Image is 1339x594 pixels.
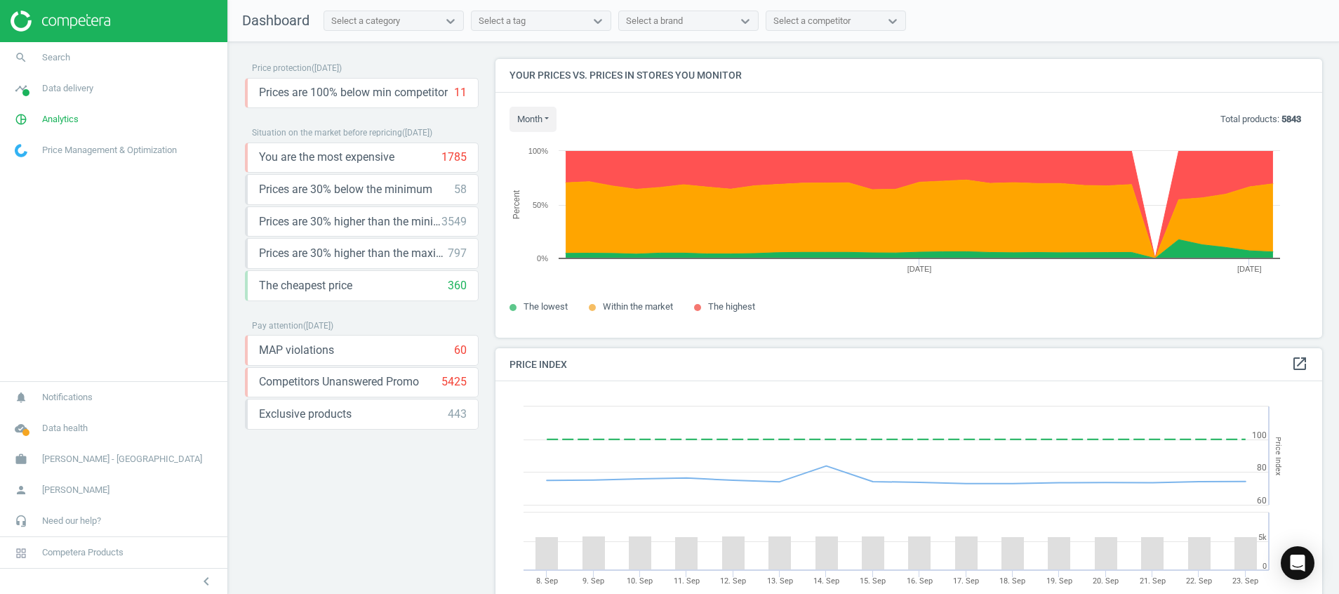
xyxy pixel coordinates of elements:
[1232,576,1258,586] tspan: 23. Sep
[1186,576,1212,586] tspan: 22. Sep
[860,576,886,586] tspan: 15. Sep
[42,546,124,559] span: Competera Products
[252,63,312,73] span: Price protection
[441,374,467,390] div: 5425
[495,348,1322,381] h4: Price Index
[509,107,557,132] button: month
[42,391,93,404] span: Notifications
[448,407,467,422] div: 443
[603,301,673,312] span: Within the market
[533,201,548,209] text: 50%
[512,190,521,219] tspan: Percent
[441,214,467,230] div: 3549
[674,576,700,586] tspan: 11. Sep
[448,246,467,261] div: 797
[773,15,851,27] div: Select a competitor
[454,85,467,100] div: 11
[189,572,224,590] button: chevron_left
[626,15,683,27] div: Select a brand
[259,343,334,358] span: MAP violations
[8,75,34,102] i: timeline
[259,85,448,100] span: Prices are 100% below min competitor
[1263,562,1267,571] text: 0
[537,254,548,263] text: 0%
[1257,463,1267,473] text: 80
[1093,576,1119,586] tspan: 20. Sep
[1046,576,1072,586] tspan: 19. Sep
[8,44,34,71] i: search
[448,278,467,293] div: 360
[1237,265,1262,273] tspan: [DATE]
[259,374,419,390] span: Competitors Unanswered Promo
[999,576,1025,586] tspan: 18. Sep
[1258,533,1267,542] text: 5k
[1257,496,1267,506] text: 60
[259,150,394,165] span: You are the most expensive
[42,422,88,435] span: Data health
[259,246,448,261] span: Prices are 30% higher than the maximal
[312,63,342,73] span: ( [DATE] )
[1274,437,1283,475] tspan: Price Index
[8,477,34,503] i: person
[42,144,177,157] span: Price Management & Optimization
[42,82,93,95] span: Data delivery
[15,144,27,157] img: wGWNvw8QSZomAAAAABJRU5ErkJggg==
[42,51,70,64] span: Search
[259,182,432,197] span: Prices are 30% below the minimum
[198,573,215,590] i: chevron_left
[454,343,467,358] div: 60
[495,59,1322,92] h4: Your prices vs. prices in stores you monitor
[11,11,110,32] img: ajHJNr6hYgQAAAAASUVORK5CYII=
[582,576,604,586] tspan: 9. Sep
[536,576,558,586] tspan: 8. Sep
[524,301,568,312] span: The lowest
[627,576,653,586] tspan: 10. Sep
[242,12,309,29] span: Dashboard
[1291,355,1308,372] i: open_in_new
[402,128,432,138] span: ( [DATE] )
[303,321,333,331] span: ( [DATE] )
[252,321,303,331] span: Pay attention
[441,150,467,165] div: 1785
[259,278,352,293] span: The cheapest price
[1281,114,1301,124] b: 5843
[42,453,202,466] span: [PERSON_NAME] - [GEOGRAPHIC_DATA]
[1281,546,1314,580] div: Open Intercom Messenger
[8,384,34,411] i: notifications
[42,113,79,126] span: Analytics
[720,576,746,586] tspan: 12. Sep
[331,15,400,27] div: Select a category
[1140,576,1166,586] tspan: 21. Sep
[259,407,352,422] span: Exclusive products
[1252,430,1267,440] text: 100
[259,214,441,230] span: Prices are 30% higher than the minimum
[528,147,548,155] text: 100%
[708,301,755,312] span: The highest
[1291,355,1308,374] a: open_in_new
[907,265,932,273] tspan: [DATE]
[479,15,526,27] div: Select a tag
[42,515,101,527] span: Need our help?
[252,128,402,138] span: Situation on the market before repricing
[42,484,109,496] span: [PERSON_NAME]
[1220,113,1301,126] p: Total products:
[454,182,467,197] div: 58
[767,576,793,586] tspan: 13. Sep
[8,106,34,133] i: pie_chart_outlined
[953,576,979,586] tspan: 17. Sep
[813,576,839,586] tspan: 14. Sep
[907,576,933,586] tspan: 16. Sep
[8,508,34,534] i: headset_mic
[8,415,34,442] i: cloud_done
[8,446,34,473] i: work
